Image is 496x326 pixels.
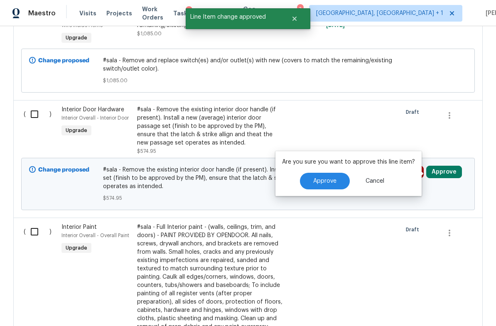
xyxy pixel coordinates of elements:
[366,178,384,184] span: Cancel
[326,22,345,28] span: [DATE]
[106,9,132,17] span: Projects
[316,9,443,17] span: [GEOGRAPHIC_DATA], [GEOGRAPHIC_DATA] + 1
[62,34,91,42] span: Upgrade
[61,233,129,238] span: Interior Overall - Overall Paint
[137,31,162,36] span: $1,085.00
[406,108,422,116] span: Draft
[406,226,422,234] span: Draft
[137,149,156,154] span: $574.95
[62,126,91,135] span: Upgrade
[142,5,163,22] span: Work Orders
[426,166,462,178] button: Approve
[103,166,393,191] span: #sala - Remove the existing interior door handle (if present). Install a new (average) interior d...
[297,5,303,13] div: 3
[103,56,393,73] span: #sala - Remove and replace switch(es) and/or outlet(s) with new (covers to match the remaining/ex...
[61,107,124,113] span: Interior Door Hardware
[38,167,89,173] b: Change proposed
[103,194,393,202] span: $574.95
[313,178,336,184] span: Approve
[326,6,388,28] span: Approved by [PERSON_NAME] on
[61,224,97,230] span: Interior Paint
[281,10,308,27] button: Close
[282,158,415,166] p: Are you sure you want to approve this line item?
[79,9,96,17] span: Visits
[186,6,192,15] div: 2
[28,9,56,17] span: Maestro
[300,173,350,189] button: Approve
[103,76,393,85] span: $1,085.00
[61,15,122,28] span: Interior Overall - Electrical Wire Inside Home
[137,105,283,147] div: #sala - Remove the existing interior door handle (if present). Install a new (average) interior d...
[243,5,283,22] span: Geo Assignments
[186,8,281,26] span: Line Item change approved
[62,244,91,252] span: Upgrade
[173,10,191,16] span: Tasks
[352,173,398,189] button: Cancel
[21,103,59,158] div: ( )
[61,115,129,120] span: Interior Overall - Interior Door
[38,58,89,64] b: Change proposed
